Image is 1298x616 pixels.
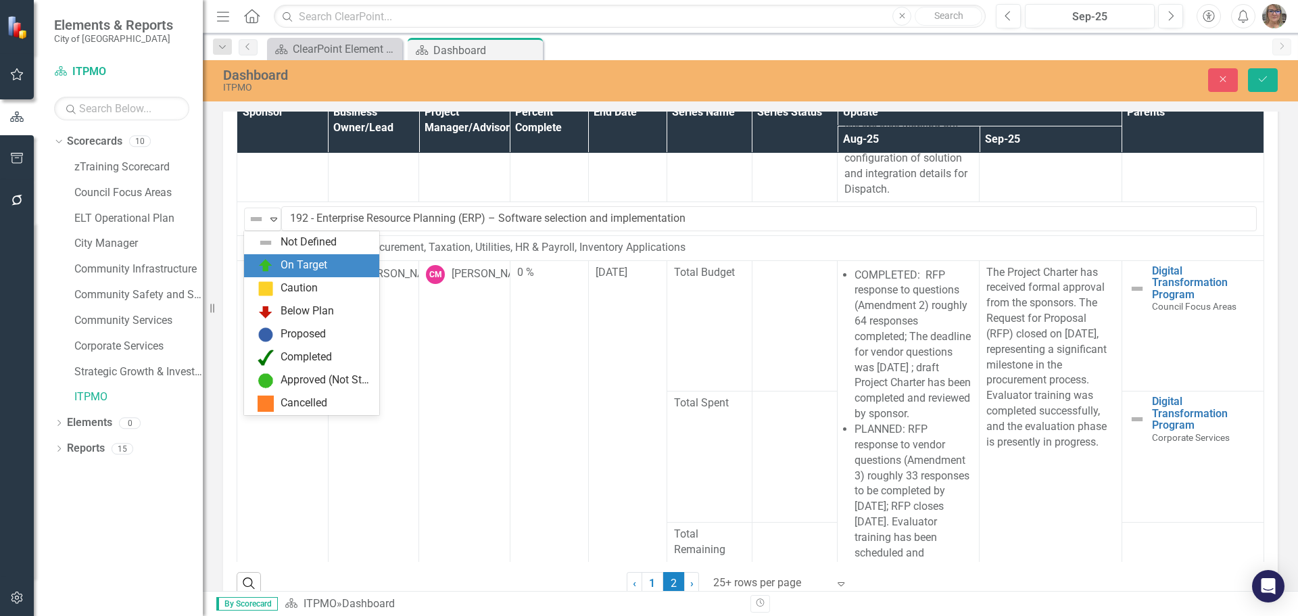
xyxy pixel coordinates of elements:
[342,597,395,610] div: Dashboard
[1152,301,1236,312] span: Council Focus Areas
[258,281,274,297] img: Caution
[674,396,745,411] span: Total Spent
[674,527,745,558] span: Total Remaining
[258,327,274,343] img: Proposed
[274,5,986,28] input: Search ClearPoint...
[1030,9,1150,25] div: Sep-25
[1152,396,1257,431] a: Digital Transformation Program
[258,396,274,412] img: Cancelled
[855,422,972,607] li: PLANNED: RFP response to vendor questions (Amendment 3) roughly 33 responses to be completed by [...
[281,327,326,342] div: Proposed
[67,441,105,456] a: Reports
[361,266,442,282] div: [PERSON_NAME]
[304,597,337,610] a: ITPMO
[285,596,740,612] div: »
[74,185,203,201] a: Council Focus Areas
[633,577,636,590] span: ‹
[74,389,203,405] a: ITPMO
[7,15,30,39] img: ClearPoint Strategy
[642,572,663,595] a: 1
[690,577,694,590] span: ›
[112,443,133,454] div: 15
[119,417,141,429] div: 0
[281,304,334,319] div: Below Plan
[1025,4,1155,28] button: Sep-25
[67,134,122,149] a: Scorecards
[1152,432,1230,443] span: Corporate Services
[281,373,371,388] div: Approved (Not Started)
[54,17,173,33] span: Elements & Reports
[67,415,112,431] a: Elements
[433,42,539,59] div: Dashboard
[281,350,332,365] div: Completed
[915,7,982,26] button: Search
[258,304,274,320] img: Below Plan
[855,268,972,422] li: COMPLETED: RFP response to questions (Amendment 2) roughly 64 responses completed; The deadline f...
[281,396,327,411] div: Cancelled
[452,266,533,282] div: [PERSON_NAME]
[1129,411,1145,427] img: Not Defined
[54,64,189,80] a: ITPMO
[54,33,173,44] small: City of [GEOGRAPHIC_DATA]
[258,235,274,251] img: Not Defined
[74,339,203,354] a: Corporate Services
[248,211,264,227] img: Not Defined
[1262,4,1287,28] img: Rosaline Wood
[1152,265,1257,301] a: Digital Transformation Program
[596,266,627,279] span: [DATE]
[258,373,274,389] img: Approved (Not Started)
[74,211,203,227] a: ELT Operational Plan
[74,287,203,303] a: Community Safety and Social Services
[223,82,815,93] div: ITPMO
[1252,570,1284,602] div: Open Intercom Messenger
[216,597,278,611] span: By Scorecard
[844,118,972,197] p: We are also working out the details around training, configuration of solution and integration de...
[258,258,274,274] img: On Target
[281,206,1257,231] input: Name
[74,262,203,277] a: Community Infrastructure
[74,236,203,252] a: City Manager
[223,68,815,82] div: Dashboard
[674,265,745,281] span: Total Budget
[74,160,203,175] a: zTraining Scorecard
[270,41,399,57] a: ClearPoint Element Definitions
[258,350,274,366] img: Completed
[281,281,318,296] div: Caution
[244,241,686,254] span: Life cycling of Financial, Procurement, Taxation, Utilities, HR & Payroll, Inventory Applications
[281,235,337,250] div: Not Defined
[934,10,963,21] span: Search
[986,265,1114,453] p: The Project Charter has received formal approval from the sponsors. The Request for Proposal (RFP...
[1129,281,1145,297] img: Not Defined
[426,265,445,284] div: CM
[54,97,189,120] input: Search Below...
[129,136,151,147] div: 10
[74,364,203,380] a: Strategic Growth & Investment
[74,313,203,329] a: Community Services
[281,258,327,273] div: On Target
[293,41,399,57] div: ClearPoint Element Definitions
[517,265,581,281] div: 0 %
[663,572,685,595] span: 2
